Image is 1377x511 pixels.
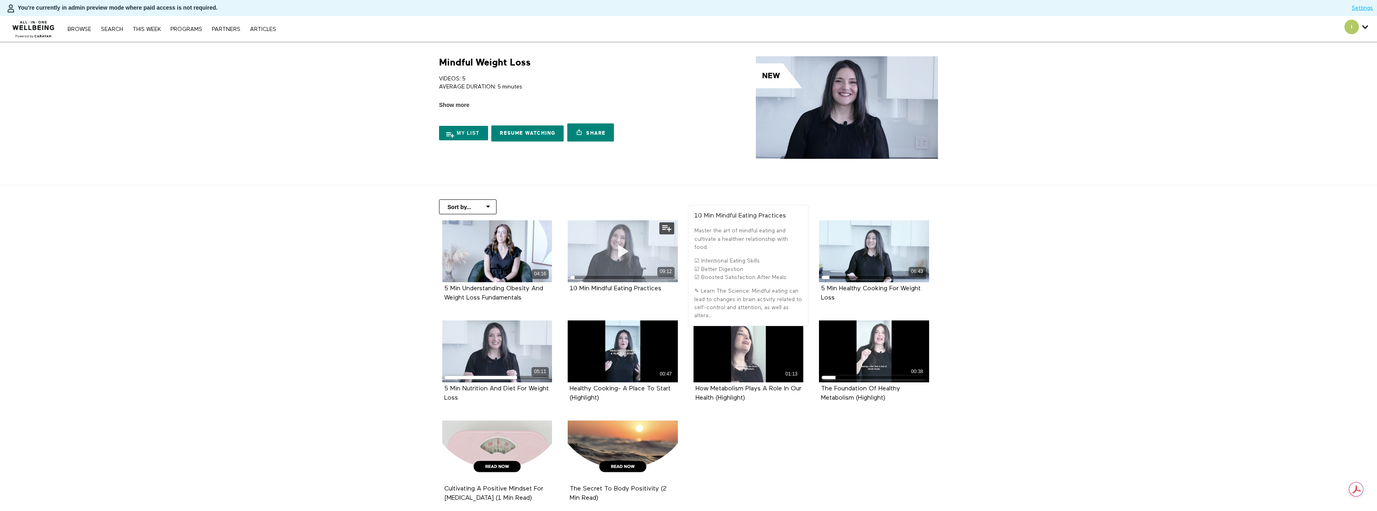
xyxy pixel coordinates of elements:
[532,269,549,279] div: 04:16
[694,213,786,219] strong: 10 Min Mindful Eating Practices
[821,285,921,301] a: 5 Min Healthy Cooking For Weight Loss
[442,421,552,482] a: Cultivating A Positive Mindset For Weight Management (1 Min Read)
[166,27,206,32] a: PROGRAMS
[570,486,667,501] a: The Secret To Body Positivity (2 Min Read)
[444,285,543,301] a: 5 Min Understanding Obesity And Weight Loss Fundamentals
[246,27,280,32] a: ARTICLES
[909,367,926,376] div: 00:38
[819,320,929,382] a: The Foundation Of Healthy Metabolism (Highlight) 00:38
[1338,16,1374,42] div: Secondary
[570,386,671,401] a: Healthy Cooking- A Place To Start (Highlight)
[568,220,678,282] a: 10 Min Mindful Eating Practices 09:12
[444,386,549,401] a: 5 Min Nutrition And Diet For Weight Loss
[570,285,661,292] strong: 10 Min Mindful Eating Practices
[6,4,16,13] img: person-bdfc0eaa9744423c596e6e1c01710c89950b1dff7c83b5d61d716cfd8139584f.svg
[442,220,552,282] a: 5 Min Understanding Obesity And Weight Loss Fundamentals 04:16
[439,75,685,91] p: VIDEOS: 5 AVERAGE DURATION: 5 minutes
[129,27,165,32] a: THIS WEEK
[570,285,661,291] a: 10 Min Mindful Eating Practices
[783,369,800,379] div: 01:13
[756,56,938,159] img: Mindful Weight Loss
[532,367,549,376] div: 05:11
[694,257,802,281] p: ☑ Intentional Eating Skills ☑ Better Digestion ☑ Boosted Satisfaction After Meals
[1352,4,1373,12] a: Settings
[9,15,58,39] img: CARAVAN
[696,386,801,401] a: How Metabolism Plays A Role In Our Health (Highlight)
[439,101,469,109] span: Show more
[821,386,900,401] a: The Foundation Of Healthy Metabolism (Highlight)
[694,227,802,251] p: Master the art of mindful eating and cultivate a healthier relationship with food.
[64,27,95,32] a: Browse
[567,123,614,142] a: Share
[694,320,804,382] a: How Metabolism Plays A Role In Our Health (Highlight) 01:13
[659,222,674,234] button: Add to my list
[909,267,926,276] div: 06:43
[819,220,929,282] a: 5 Min Healthy Cooking For Weight Loss 06:43
[208,27,244,32] a: PARTNERS
[694,287,802,320] p: ✎ Learn The Science: Mindful eating can lead to changes in brain activity related to self-control...
[439,126,488,140] button: My list
[442,320,552,382] a: 5 Min Nutrition And Diet For Weight Loss 05:11
[439,56,531,69] h1: Mindful Weight Loss
[657,369,675,379] div: 00:47
[491,125,564,142] a: Resume Watching
[97,27,127,32] a: Search
[444,486,543,501] a: Cultivating A Positive Mindset For [MEDICAL_DATA] (1 Min Read)
[568,320,678,382] a: Healthy Cooking- A Place To Start (Highlight) 00:47
[568,421,678,482] a: The Secret To Body Positivity (2 Min Read)
[64,25,280,33] nav: Primary
[657,267,675,276] div: 09:12
[444,486,543,501] strong: Cultivating A Positive Mindset For Weight Management (1 Min Read)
